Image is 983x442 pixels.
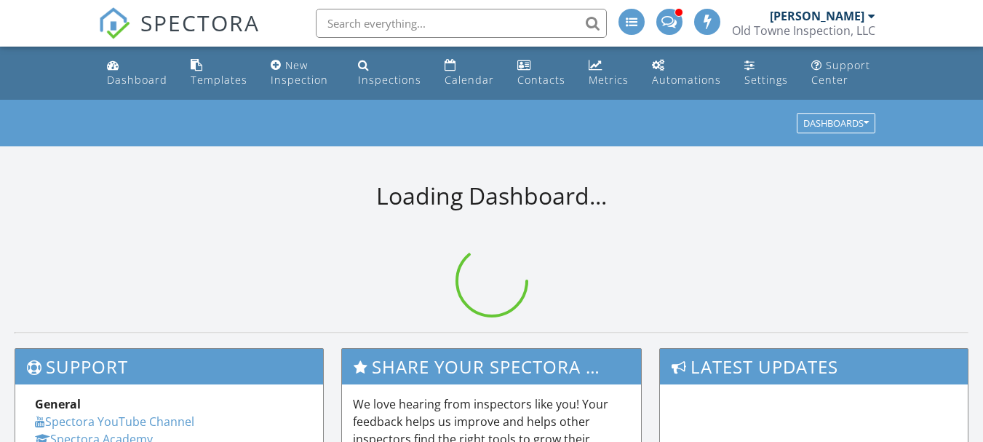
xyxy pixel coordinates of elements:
div: Templates [191,73,247,87]
div: [PERSON_NAME] [770,9,864,23]
img: The Best Home Inspection Software - Spectora [98,7,130,39]
div: Old Towne Inspection, LLC [732,23,875,38]
a: Contacts [512,52,571,94]
a: Dashboard [101,52,173,94]
a: Support Center [805,52,882,94]
a: Calendar [439,52,500,94]
button: Dashboards [797,114,875,134]
div: Calendar [445,73,494,87]
div: Dashboards [803,119,869,129]
a: Templates [185,52,253,94]
a: Automations (Advanced) [646,52,727,94]
div: Support Center [811,58,870,87]
h3: Support [15,349,323,384]
div: Inspections [358,73,421,87]
a: Spectora YouTube Channel [35,414,194,430]
span: SPECTORA [140,7,260,38]
h3: Latest Updates [660,349,968,384]
a: SPECTORA [98,20,260,50]
strong: General [35,396,81,412]
input: Search everything... [316,9,607,38]
a: Inspections [352,52,427,94]
h3: Share Your Spectora Experience [342,349,641,384]
div: Dashboard [107,73,167,87]
a: New Inspection [265,52,341,94]
div: Automations [652,73,721,87]
div: Metrics [589,73,629,87]
div: Contacts [517,73,565,87]
div: New Inspection [271,58,328,87]
div: Settings [744,73,788,87]
a: Metrics [583,52,634,94]
a: Settings [739,52,794,94]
